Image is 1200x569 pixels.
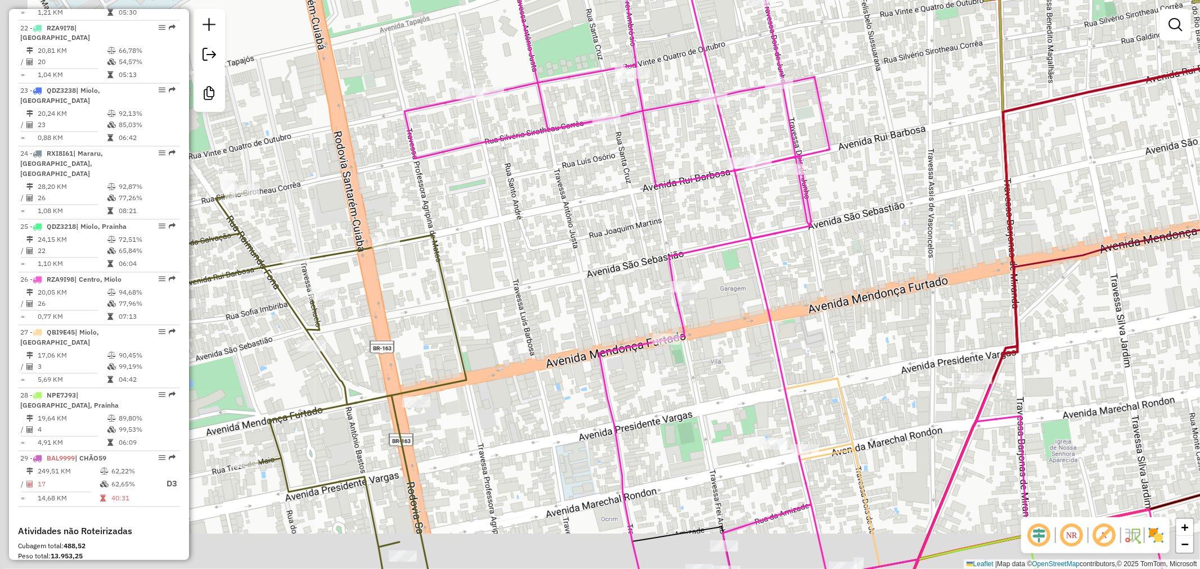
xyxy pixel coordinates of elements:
[159,455,165,462] em: Opções
[107,427,116,433] i: % de utilização da cubagem
[169,329,176,336] em: Rota exportada
[1032,560,1080,568] a: OpenStreetMap
[47,87,76,95] span: QDZ3238
[111,477,156,491] td: 62,65%
[107,48,116,55] i: % de utilização do peso
[118,374,175,386] td: 04:42
[37,109,107,120] td: 20,24 KM
[20,374,26,386] td: =
[118,46,175,57] td: 66,78%
[26,481,33,488] i: Total de Atividades
[37,311,107,323] td: 0,77 KM
[37,299,107,310] td: 26
[47,391,76,400] span: NPE7J93
[169,276,176,283] em: Rota exportada
[20,259,26,270] td: =
[37,206,107,217] td: 1,08 KM
[118,193,175,204] td: 77,26%
[107,440,113,446] i: Tempo total em rota
[20,223,127,231] span: 25 -
[20,477,26,491] td: /
[20,150,103,178] span: 24 -
[20,362,26,373] td: /
[107,290,116,296] i: % de utilização do peso
[37,287,107,299] td: 20,05 KM
[100,481,109,488] i: % de utilização da cubagem
[20,193,26,204] td: /
[118,206,175,217] td: 08:21
[37,259,107,270] td: 1,10 KM
[26,427,33,433] i: Total de Atividades
[1123,526,1141,544] img: Fluxo de ruas
[100,468,109,475] i: % de utilização do peso
[198,43,221,69] a: Exportar sessão
[118,350,175,362] td: 90,45%
[169,87,176,94] em: Rota exportada
[18,552,180,562] div: Peso total:
[107,377,113,383] i: Tempo total em rota
[37,120,107,131] td: 23
[26,301,33,308] i: Total de Atividades
[20,70,26,81] td: =
[20,57,26,68] td: /
[169,392,176,399] em: Rota exportada
[107,237,116,243] i: % de utilização do peso
[159,329,165,336] em: Opções
[37,46,107,57] td: 20,81 KM
[100,495,106,502] i: Tempo total em rota
[47,24,74,32] span: RZA9I78
[20,391,119,410] span: 28 -
[37,362,107,373] td: 3
[26,416,33,422] i: Distância Total
[118,234,175,246] td: 72,51%
[169,150,176,157] em: Rota exportada
[118,425,175,436] td: 99,53%
[1164,13,1186,36] a: Exibir filtros
[37,425,107,436] td: 4
[18,526,180,537] h4: Atividades não Roteirizadas
[26,184,33,191] i: Distância Total
[20,311,26,323] td: =
[159,392,165,399] em: Opções
[26,122,33,129] i: Total de Atividades
[118,182,175,193] td: 92,87%
[107,208,113,215] i: Tempo total em rota
[1091,522,1118,549] span: Exibir rótulo
[118,120,175,131] td: 85,03%
[20,454,106,463] span: 29 -
[118,259,175,270] td: 06:04
[118,287,175,299] td: 94,68%
[37,350,107,362] td: 17,06 KM
[107,248,116,255] i: % de utilização da cubagem
[20,120,26,131] td: /
[47,223,76,231] span: QDZ3218
[18,541,180,552] div: Cubagem total:
[26,248,33,255] i: Total de Atividades
[26,48,33,55] i: Distância Total
[20,493,26,504] td: =
[1147,526,1165,544] img: Exibir/Ocultar setores
[26,195,33,202] i: Total de Atividades
[118,133,175,144] td: 06:42
[26,59,33,66] i: Total de Atividades
[107,195,116,202] i: % de utilização da cubagem
[37,234,107,246] td: 24,15 KM
[20,87,100,105] span: 23 -
[37,57,107,68] td: 20
[26,353,33,359] i: Distância Total
[20,425,26,436] td: /
[37,70,107,81] td: 1,04 KM
[157,478,177,491] p: D3
[20,276,122,284] span: 26 -
[198,82,221,107] a: Criar modelo
[20,133,26,144] td: =
[20,206,26,217] td: =
[26,237,33,243] i: Distância Total
[118,246,175,257] td: 65,84%
[37,246,107,257] td: 22
[111,493,156,504] td: 40:31
[1058,522,1085,549] span: Ocultar NR
[159,24,165,31] em: Opções
[1176,536,1193,553] a: Zoom out
[47,454,75,463] span: BAL9999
